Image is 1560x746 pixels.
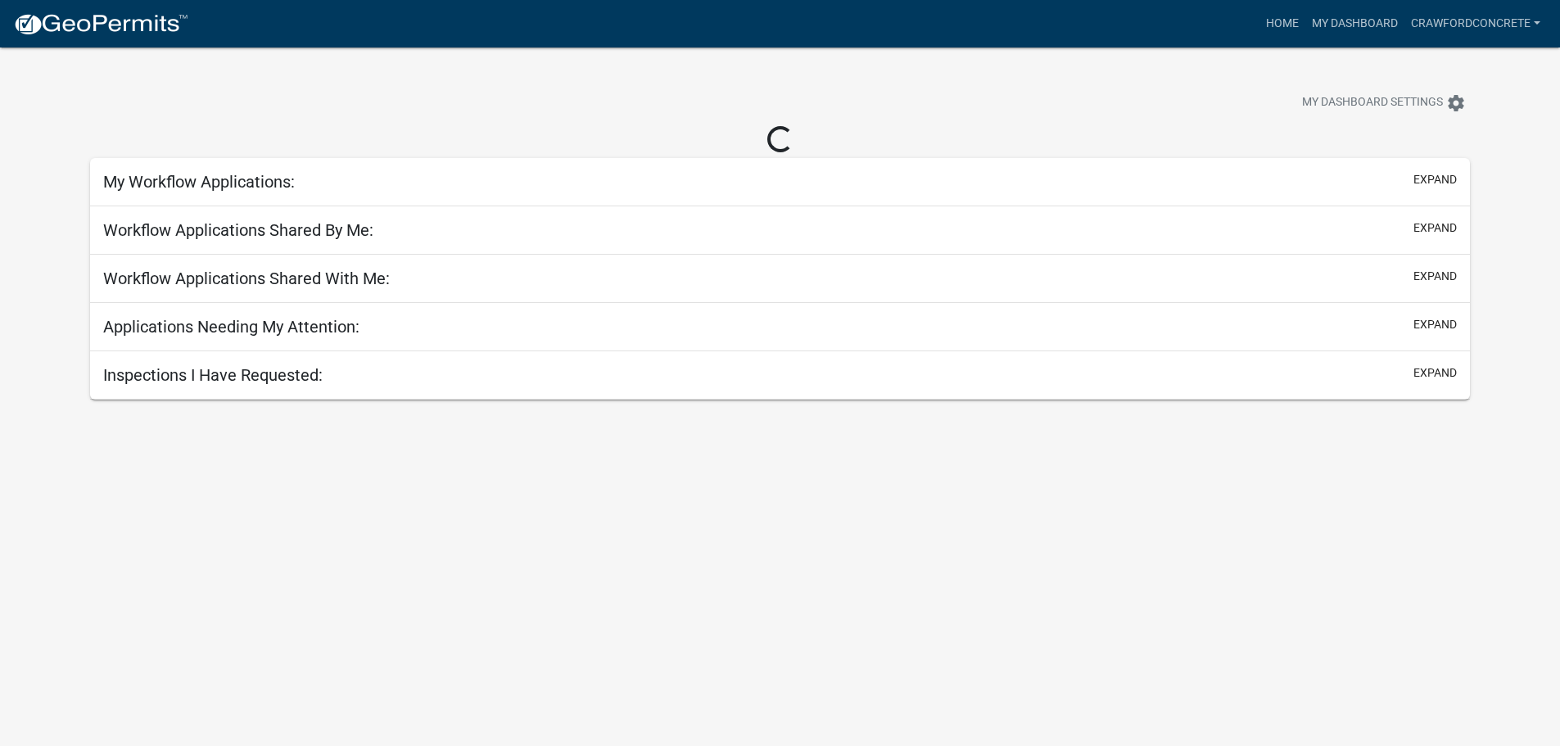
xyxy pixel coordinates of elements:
[1413,364,1457,382] button: expand
[103,220,373,240] h5: Workflow Applications Shared By Me:
[1289,87,1479,119] button: My Dashboard Settingssettings
[1446,93,1466,113] i: settings
[1259,8,1305,39] a: Home
[103,269,390,288] h5: Workflow Applications Shared With Me:
[1413,219,1457,237] button: expand
[103,317,359,337] h5: Applications Needing My Attention:
[1413,316,1457,333] button: expand
[1404,8,1547,39] a: CrawfordConcrete
[1305,8,1404,39] a: My Dashboard
[1413,268,1457,285] button: expand
[1413,171,1457,188] button: expand
[103,365,323,385] h5: Inspections I Have Requested:
[1302,93,1443,113] span: My Dashboard Settings
[103,172,295,192] h5: My Workflow Applications:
